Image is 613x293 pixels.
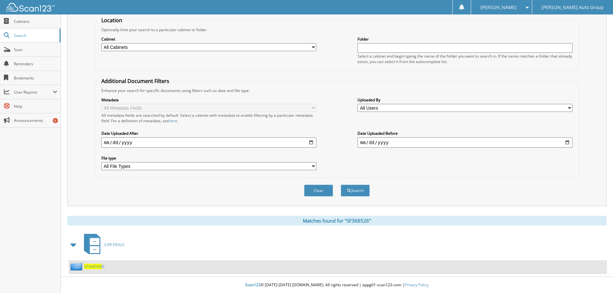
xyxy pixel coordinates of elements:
[101,36,316,42] label: Cabinet
[358,53,572,64] div: Select a cabinet and begin typing the name of the folder you want to search in. If the name match...
[14,47,57,52] span: Scan
[14,89,53,95] span: User Reports
[98,88,576,93] div: Enhance your search for specific documents using filters such as date and file type.
[101,137,316,148] input: start
[101,131,316,136] label: Date Uploaded After
[14,118,57,123] span: Announcements
[14,75,57,81] span: Bookmarks
[104,242,125,247] span: CAR DEALS
[14,61,57,67] span: Reminders
[101,155,316,161] label: File type
[6,3,55,12] img: scan123-logo-white.svg
[358,137,572,148] input: end
[358,131,572,136] label: Date Uploaded Before
[98,27,576,32] div: Optionally limit your search to a particular cabinet or folder
[341,185,370,197] button: Search
[101,97,316,103] label: Metadata
[61,277,613,293] div: © [DATE]-[DATE] [DOMAIN_NAME]. All rights reserved | appg01-scan123-com |
[101,113,316,124] div: All metadata fields are searched by default. Select a cabinet with metadata to enable filtering b...
[581,262,613,293] iframe: Chat Widget
[542,5,604,9] span: [PERSON_NAME] Auto Group
[67,216,607,225] div: Matches found for "SF368526"
[98,17,125,24] legend: Location
[245,282,261,288] span: Scan123
[14,33,56,38] span: Search
[84,264,105,269] a: SF368526G
[84,264,102,269] span: SF368526
[98,78,172,85] legend: Additional Document Filters
[80,232,125,257] a: CAR DEALS
[480,5,516,9] span: [PERSON_NAME]
[14,104,57,109] span: Help
[53,118,58,123] div: 8
[358,36,572,42] label: Folder
[304,185,333,197] button: Clear
[169,118,177,124] a: here
[358,97,572,103] label: Uploaded By
[14,19,57,24] span: Cabinets
[404,282,429,288] a: Privacy Policy
[70,262,84,270] img: folder2.png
